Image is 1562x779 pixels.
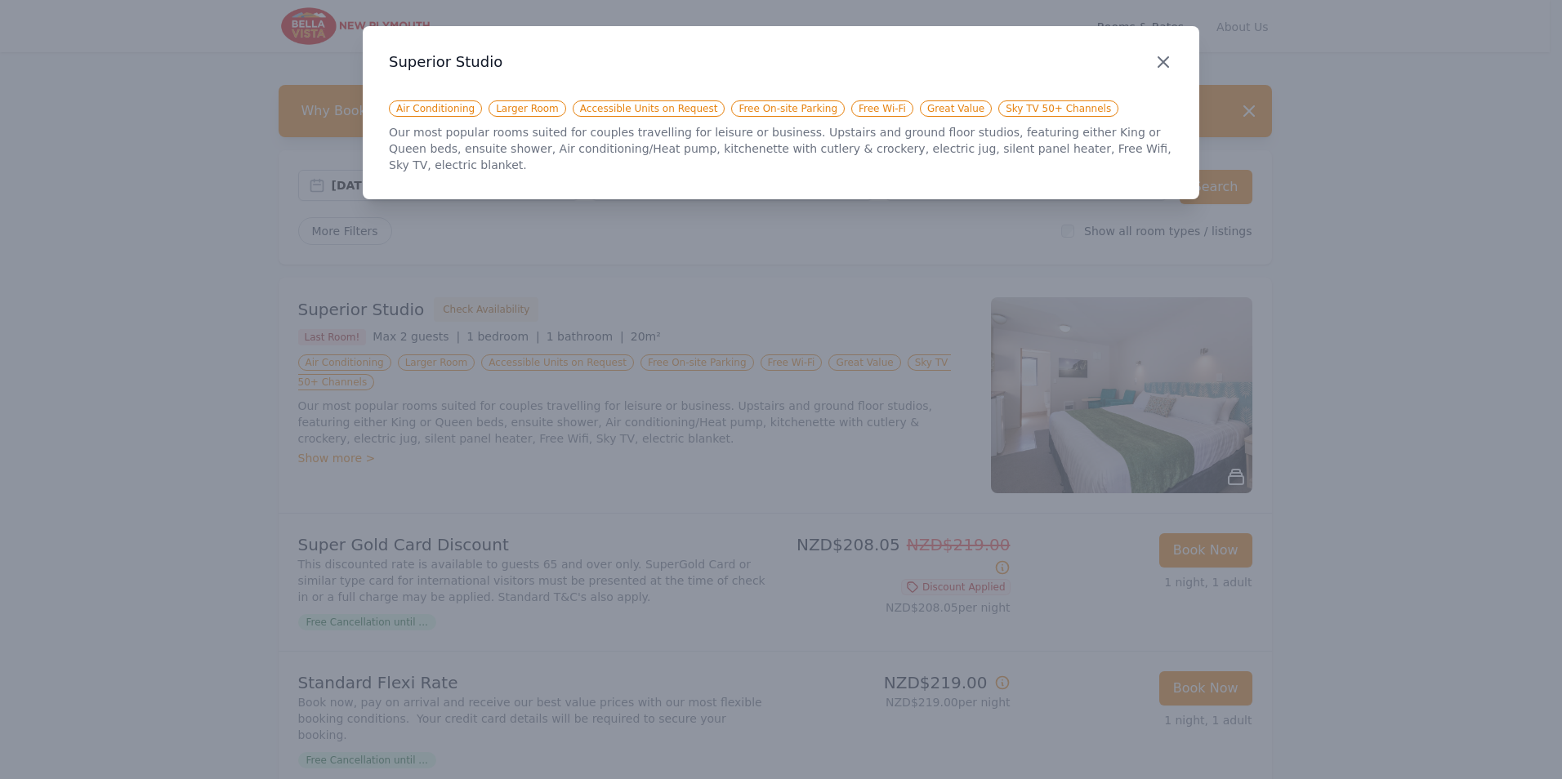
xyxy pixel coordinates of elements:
p: Our most popular rooms suited for couples travelling for leisure or business. Upstairs and ground... [389,124,1173,173]
span: Free On-site Parking [731,100,845,117]
h3: Superior Studio [389,52,1173,72]
span: Sky TV 50+ Channels [998,100,1118,117]
span: Larger Room [489,100,566,117]
span: Free Wi-Fi [851,100,913,117]
span: Air Conditioning [389,100,482,117]
span: Accessible Units on Request [573,100,725,117]
span: Great Value [920,100,992,117]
